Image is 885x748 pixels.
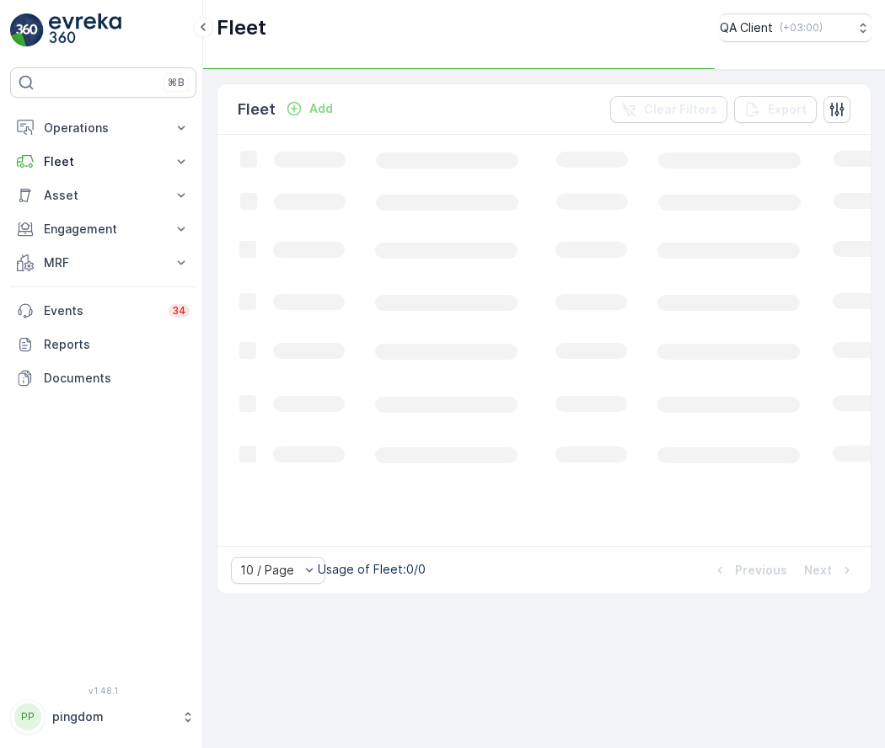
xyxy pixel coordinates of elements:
[768,101,807,118] p: Export
[804,562,832,579] p: Next
[10,361,196,395] a: Documents
[238,98,276,121] p: Fleet
[10,294,196,328] a: Events34
[10,699,196,735] button: PPpingdom
[10,246,196,280] button: MRF
[44,221,163,238] p: Engagement
[610,96,727,123] button: Clear Filters
[10,145,196,179] button: Fleet
[10,686,196,696] span: v 1.48.1
[172,304,186,318] p: 34
[44,370,190,387] p: Documents
[780,21,823,35] p: ( +03:00 )
[802,560,857,580] button: Next
[44,120,163,136] p: Operations
[10,212,196,246] button: Engagement
[44,336,190,353] p: Reports
[10,111,196,145] button: Operations
[14,703,41,730] div: PP
[318,561,426,578] p: Usage of Fleet : 0/0
[309,100,333,117] p: Add
[720,19,773,36] p: QA Client
[735,562,787,579] p: Previous
[644,101,717,118] p: Clear Filters
[44,302,158,319] p: Events
[44,254,163,271] p: MRF
[279,99,340,119] button: Add
[10,13,44,47] img: logo
[720,13,872,42] button: QA Client(+03:00)
[44,153,163,170] p: Fleet
[710,560,789,580] button: Previous
[168,76,185,89] p: ⌘B
[734,96,817,123] button: Export
[52,708,173,725] p: pingdom
[49,13,121,47] img: logo_light-DOdMpM7g.png
[10,179,196,212] button: Asset
[44,187,163,204] p: Asset
[10,328,196,361] a: Reports
[217,14,266,41] p: Fleet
